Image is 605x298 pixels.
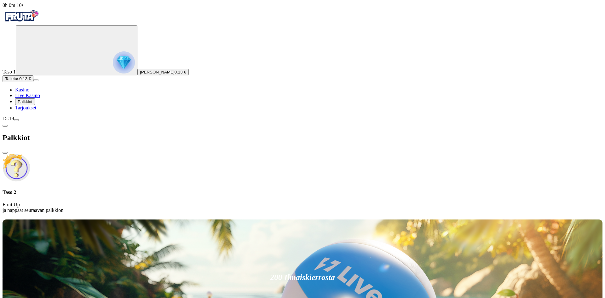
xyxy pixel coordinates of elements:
p: Fruit Up ja nappaat seuraavan palkkion [3,202,602,213]
h2: Palkkiot [3,133,602,142]
nav: Primary [3,8,602,111]
span: 0.13 € [175,70,186,74]
a: Tarjoukset [15,105,36,110]
button: reward progress [16,25,137,75]
a: Live Kasino [15,93,40,98]
span: Talletus [5,76,19,81]
img: Unlock reward icon [3,154,30,182]
span: [PERSON_NAME] [140,70,175,74]
button: Talletusplus icon0.13 € [3,75,33,82]
span: user session time [3,3,24,8]
a: Fruta [3,20,40,25]
button: menu [33,79,38,81]
h4: Taso 2 [3,190,602,195]
button: chevron-left icon [3,125,8,127]
button: close [3,152,8,154]
span: 15:19 [3,116,14,121]
button: Palkkiot [15,98,35,105]
button: [PERSON_NAME]0.13 € [137,69,189,75]
nav: Main menu [3,87,602,111]
span: Palkkiot [18,99,32,104]
img: Fruta [3,8,40,24]
img: reward progress [113,51,135,73]
a: Kasino [15,87,29,92]
button: menu [14,119,19,121]
span: 0.13 € [19,76,31,81]
span: Taso 1 [3,69,16,74]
